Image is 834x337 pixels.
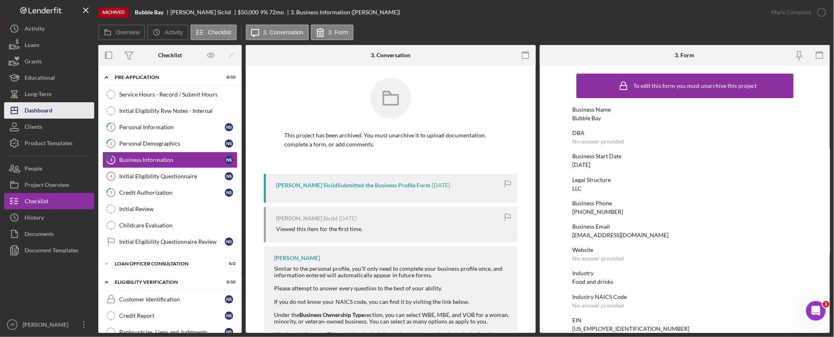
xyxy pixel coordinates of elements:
[102,234,238,250] a: Initial Eligibility Questionnaire ReviewNS
[572,294,798,300] div: Industry NAICS Code
[4,70,94,86] a: Educational
[4,177,94,193] button: Project Overview
[25,70,55,88] div: Educational
[572,279,613,285] div: Food and drinks
[110,124,112,130] tspan: 1
[225,172,233,180] div: N S
[4,193,94,209] a: Checklist
[225,139,233,148] div: N S
[102,119,238,135] a: 1Personal InformationNS
[772,4,811,20] div: Mark Complete
[25,209,44,228] div: History
[115,261,215,266] div: Loan Officer Consultation
[221,261,236,266] div: 0 / 2
[25,160,42,179] div: People
[102,217,238,234] a: Childcare Evaluation
[4,226,94,242] a: Documents
[115,280,215,285] div: Eligibility Verification
[119,140,225,147] div: Personal Demographics
[225,238,233,246] div: N S
[764,4,830,20] button: Mark Complete
[4,242,94,258] button: Document Templates
[225,189,233,197] div: N S
[572,326,689,332] div: [US_EMPLOYER_IDENTIFICATION_NUMBER]
[572,138,624,145] div: No answer provided
[4,102,94,119] button: Dashboard
[98,25,145,40] button: Overview
[572,302,624,309] div: No answer provided
[102,168,238,184] a: 4Initial Eligibility QuestionnaireNS
[170,9,238,16] div: [PERSON_NAME] Siciid
[158,52,182,58] div: Checklist
[110,174,113,179] tspan: 4
[4,209,94,226] button: History
[274,299,510,325] div: If you do not know your NAICS code, you can find it by visiting the link below. Under the section...
[823,301,829,308] span: 1
[225,295,233,303] div: N S
[25,177,69,195] div: Project Overview
[4,20,94,37] a: Activity
[25,226,54,244] div: Documents
[238,9,259,16] div: $50,000
[25,86,52,104] div: Long-Term
[260,9,268,16] div: 9 %
[225,156,233,164] div: N S
[4,37,94,53] button: Loans
[291,9,401,16] div: 3. Business Information ([PERSON_NAME])
[299,311,364,318] strong: Business Ownership Type
[119,222,237,229] div: Childcare Evaluation
[110,157,112,162] tspan: 3
[225,123,233,131] div: N S
[269,9,284,16] div: 72 mo
[572,106,798,113] div: Business Name
[25,20,45,39] div: Activity
[221,280,236,285] div: 0 / 10
[371,52,411,58] div: 3. Conversation
[4,119,94,135] button: Clients
[147,25,188,40] button: Activity
[572,162,590,168] div: [DATE]
[98,7,128,18] div: Archived
[4,86,94,102] button: Long-Term
[572,317,798,324] div: EIN
[190,25,237,40] button: Checklist
[119,108,237,114] div: Initial Eligibility Rvw Notes - Internal
[119,91,237,98] div: Service Hours - Record / Submit Hours
[276,226,363,232] div: Viewed this item for the first time.
[432,182,450,189] time: 2024-06-26 18:15
[102,308,238,324] a: Credit ReportNS
[225,312,233,320] div: N S
[102,135,238,152] a: 2Personal DemographicsNS
[339,215,357,222] time: 2024-06-26 17:51
[634,83,757,89] div: To edit this form you must unarchive this project
[4,160,94,177] a: People
[110,190,112,195] tspan: 5
[102,152,238,168] a: 3Business InformationNS
[119,124,225,130] div: Personal Information
[4,317,94,333] button: JR[PERSON_NAME]
[119,296,225,303] div: Customer Identification
[119,329,225,335] div: Bankruptcies, Liens and Judgments
[276,182,431,189] div: [PERSON_NAME] Siciid Submitted the Business Profile Form
[119,157,225,163] div: Business Information
[119,189,225,196] div: Credit Authorization
[119,312,225,319] div: Credit Report
[135,9,163,16] b: Bubble Bay
[165,29,183,36] label: Activity
[115,75,215,80] div: Pre-Application
[4,53,94,70] button: Grants
[274,255,320,261] div: [PERSON_NAME]
[276,215,338,222] div: [PERSON_NAME] Siciid
[572,130,798,136] div: DBA
[246,25,309,40] button: 3. Conversation
[110,141,112,146] tspan: 2
[225,328,233,336] div: N S
[311,25,354,40] button: 3. Form
[10,323,15,327] text: JR
[25,119,42,137] div: Clients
